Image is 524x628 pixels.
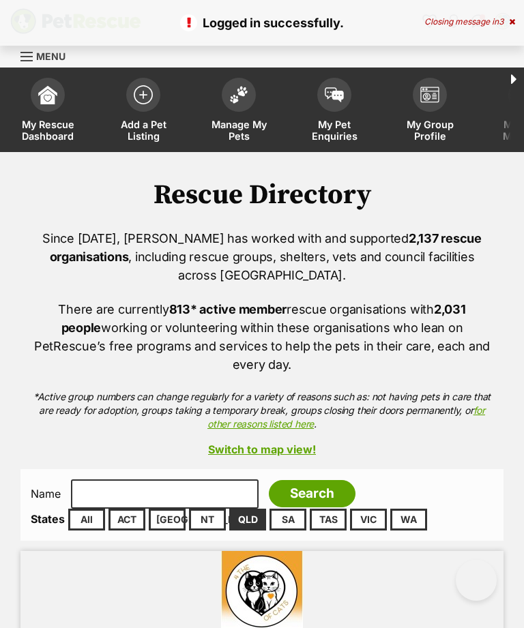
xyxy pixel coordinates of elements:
a: My Group Profile [382,71,478,152]
label: Name [31,488,61,500]
span: Add a Pet Listing [113,119,174,142]
a: SA [270,509,306,530]
input: Search [269,480,355,507]
a: NT [189,509,226,530]
img: add-pet-listing-icon-0afa8454b4691262ce3f59096e99ab1cd57d4a30225e0717b998d2c9b9846f56.svg [134,85,153,104]
span: My Group Profile [399,119,461,142]
strong: 2,137 rescue organisations [50,231,482,264]
a: [GEOGRAPHIC_DATA] [149,509,186,530]
a: VIC [350,509,387,530]
span: Menu [36,50,65,62]
img: manage-my-pets-icon-02211641906a0b7f246fdf0571729dbe1e7629f14944591b6c1af311fb30b64b.svg [229,86,248,104]
iframe: Help Scout Beacon - Open [456,560,497,601]
a: for other reasons listed here [207,404,485,430]
img: pet-enquiries-icon-7e3ad2cf08bfb03b45e93fb7055b45f3efa6380592205ae92323e6603595dc1f.svg [325,87,344,102]
a: Menu [20,43,75,68]
a: Switch to map view! [20,443,504,455]
a: ACT [108,509,145,530]
p: There are currently rescue organisations with working or volunteering within these organisations ... [31,300,493,374]
span: My Pet Enquiries [304,119,365,142]
a: Manage My Pets [191,71,287,152]
span: My Rescue Dashboard [17,119,78,142]
h1: Rescue Directory [20,179,504,211]
a: WA [390,509,427,530]
strong: 813* active member [169,302,287,316]
a: TAS [310,509,347,530]
a: Add a Pet Listing [96,71,191,152]
a: My Pet Enquiries [287,71,382,152]
em: *Active group numbers can change regularly for a variety of reasons such as: not having pets in c... [33,391,491,430]
img: dashboard-icon-eb2f2d2d3e046f16d808141f083e7271f6b2e854fb5c12c21221c1fb7104beca.svg [38,85,57,104]
p: Since [DATE], [PERSON_NAME] has worked with and supported , including rescue groups, shelters, ve... [31,229,493,284]
img: group-profile-icon-3fa3cf56718a62981997c0bc7e787c4b2cf8bcc04b72c1350f741eb67cf2f40e.svg [420,87,439,103]
a: All [68,509,105,530]
label: States [31,512,65,526]
span: Manage My Pets [208,119,270,142]
a: QLD [229,509,266,530]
